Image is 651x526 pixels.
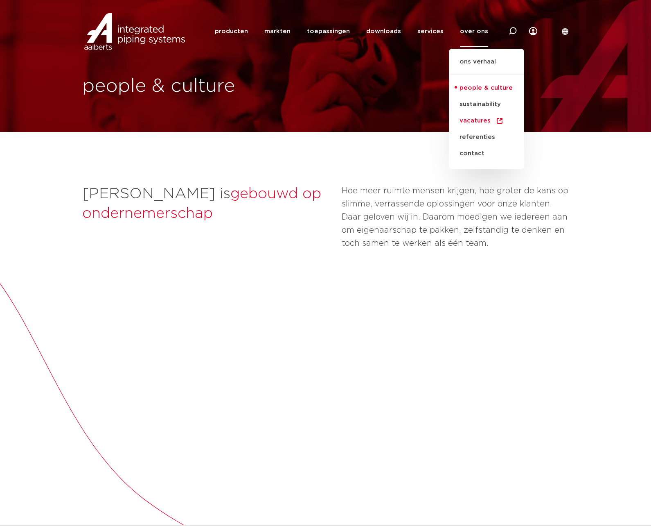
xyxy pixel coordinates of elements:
[342,184,569,250] p: Hoe meer ruimte mensen krijgen, hoe groter de kans op slimme, verrassende oplossingen voor onze k...
[449,129,524,145] a: referenties
[307,16,350,47] a: toepassingen
[264,16,291,47] a: markten
[215,16,488,47] nav: Menu
[449,57,524,75] a: ons verhaal
[366,16,401,47] a: downloads
[82,73,322,100] h1: people & culture
[449,145,524,162] a: contact
[82,186,321,221] span: gebouwd op ondernemerschap
[215,16,248,47] a: producten
[449,80,524,96] a: people & culture
[417,16,444,47] a: services
[449,96,524,113] a: sustainability
[460,16,488,47] a: over ons
[82,184,333,224] h2: [PERSON_NAME] is
[449,113,524,129] a: vacatures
